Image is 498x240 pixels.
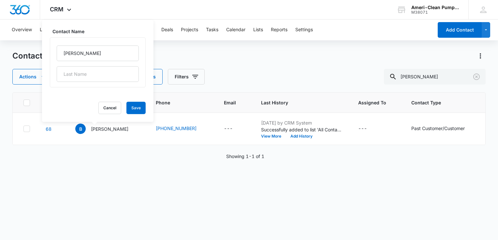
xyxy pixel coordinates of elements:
[471,72,482,82] button: Clear
[286,134,317,138] button: Add History
[224,99,236,106] span: Email
[74,20,93,40] button: Contacts
[168,69,205,85] button: Filters
[206,20,218,40] button: Tasks
[358,99,386,106] span: Assigned To
[438,22,482,38] button: Add Contact
[91,126,128,132] p: [PERSON_NAME]
[98,102,121,114] button: Cancel
[261,134,286,138] button: View More
[224,125,244,133] div: Email - - Select to Edit Field
[50,6,64,13] span: CRM
[46,126,51,132] a: Navigate to contact details page for Brian
[52,28,148,35] label: Contact Name
[358,125,379,133] div: Assigned To - - Select to Edit Field
[261,126,343,133] p: Successfully added to list 'All Contacts'.
[57,46,139,61] input: First Name
[75,124,140,134] div: Contact Name - Brian - Select to Edit Field
[411,10,459,15] div: account id
[358,125,367,133] div: ---
[75,124,86,134] span: B
[156,99,199,106] span: Phone
[411,125,476,133] div: Contact Type - Past Customer/Customer - Select to Edit Field
[12,20,32,40] button: Overview
[224,125,233,133] div: ---
[261,99,333,106] span: Last History
[261,119,343,126] p: [DATE] by CRM System
[226,153,264,160] p: Showing 1-1 of 1
[271,20,287,40] button: Reports
[139,20,154,40] button: History
[156,125,197,132] a: [PHONE_NUMBER]
[475,51,486,61] button: Actions
[12,51,47,61] h1: Contacts
[181,20,198,40] button: Projects
[40,20,66,40] button: Leads Inbox
[101,20,131,40] button: Organizations
[411,99,467,106] span: Contact Type
[226,20,245,40] button: Calendar
[295,20,313,40] button: Settings
[126,102,146,114] button: Save
[384,69,486,85] input: Search Contacts
[161,20,173,40] button: Deals
[411,125,465,132] div: Past Customer/Customer
[57,66,139,82] input: Last Name
[156,125,208,133] div: Phone - 17862822580 - Select to Edit Field
[12,69,52,85] button: Actions
[411,5,459,10] div: account name
[253,20,263,40] button: Lists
